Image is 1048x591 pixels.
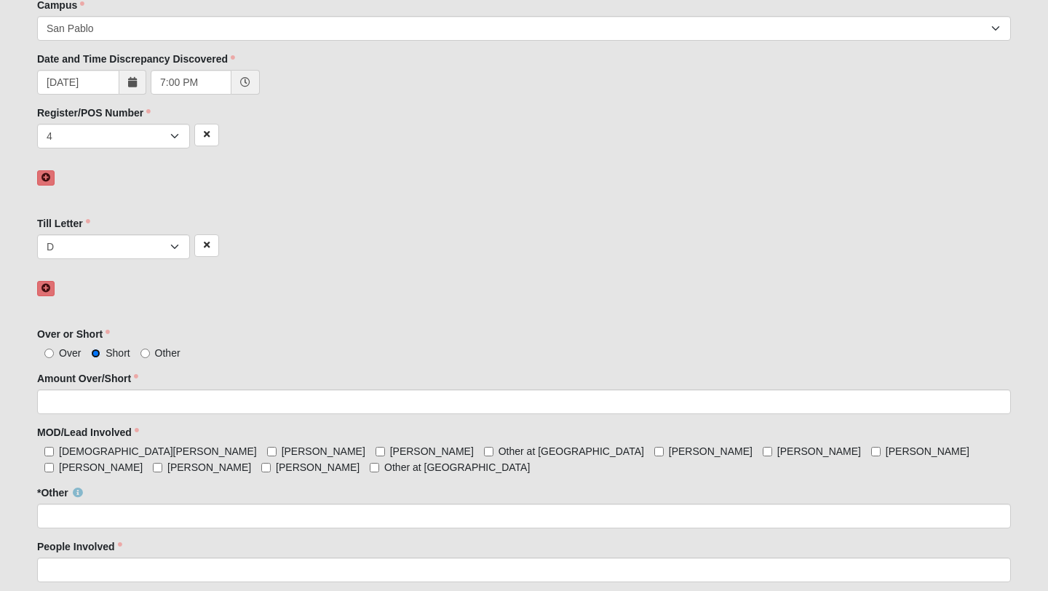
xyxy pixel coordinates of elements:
[44,349,54,358] input: Over
[37,327,110,341] label: Over or Short
[44,463,54,472] input: [PERSON_NAME]
[37,106,151,120] label: Register/POS Number
[763,447,772,456] input: [PERSON_NAME]
[282,445,365,457] span: [PERSON_NAME]
[276,461,360,473] span: [PERSON_NAME]
[261,463,271,472] input: [PERSON_NAME]
[384,461,530,473] span: Other at [GEOGRAPHIC_DATA]
[390,445,474,457] span: [PERSON_NAME]
[37,371,138,386] label: Amount Over/Short
[654,447,664,456] input: [PERSON_NAME]
[37,52,235,66] label: Date and Time Discrepancy Discovered
[91,349,100,358] input: Short
[370,463,379,472] input: Other at [GEOGRAPHIC_DATA]
[59,347,81,359] span: Over
[37,216,90,231] label: Till Letter
[167,461,251,473] span: [PERSON_NAME]
[267,447,277,456] input: [PERSON_NAME]
[777,445,861,457] span: [PERSON_NAME]
[37,425,139,440] label: MOD/Lead Involved
[871,447,881,456] input: [PERSON_NAME]
[155,347,180,359] span: Other
[59,461,143,473] span: [PERSON_NAME]
[140,349,150,358] input: Other
[44,447,54,456] input: [DEMOGRAPHIC_DATA][PERSON_NAME]
[37,539,122,554] label: People Involved
[484,447,493,456] input: Other at [GEOGRAPHIC_DATA]
[376,447,385,456] input: [PERSON_NAME]
[886,445,969,457] span: [PERSON_NAME]
[153,463,162,472] input: [PERSON_NAME]
[106,347,130,359] span: Short
[37,485,83,500] label: *Other
[59,445,257,457] span: [DEMOGRAPHIC_DATA][PERSON_NAME]
[499,445,644,457] span: Other at [GEOGRAPHIC_DATA]
[669,445,753,457] span: [PERSON_NAME]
